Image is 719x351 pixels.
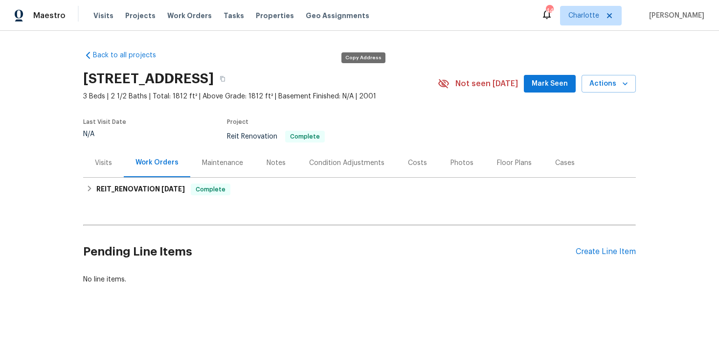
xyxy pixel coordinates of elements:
div: Costs [408,158,427,168]
span: Complete [286,134,324,140]
button: Actions [582,75,636,93]
span: Reit Renovation [227,133,325,140]
div: Photos [450,158,473,168]
span: Last Visit Date [83,119,126,125]
span: Projects [125,11,156,21]
div: Condition Adjustments [309,158,384,168]
div: Work Orders [135,158,179,167]
span: [DATE] [161,186,185,192]
span: Charlotte [568,11,599,21]
span: 3 Beds | 2 1/2 Baths | Total: 1812 ft² | Above Grade: 1812 ft² | Basement Finished: N/A | 2001 [83,92,438,101]
span: Tasks [224,12,244,19]
div: Notes [267,158,286,168]
div: No line items. [83,275,636,284]
span: Work Orders [167,11,212,21]
span: Visits [93,11,113,21]
div: N/A [83,131,126,138]
div: 44 [546,6,553,16]
a: Back to all projects [83,50,177,60]
span: Properties [256,11,294,21]
div: REIT_RENOVATION [DATE]Complete [83,178,636,201]
div: Visits [95,158,112,168]
h6: REIT_RENOVATION [96,184,185,195]
span: Project [227,119,248,125]
span: Mark Seen [532,78,568,90]
div: Cases [555,158,575,168]
button: Mark Seen [524,75,576,93]
span: Geo Assignments [306,11,369,21]
span: Not seen [DATE] [455,79,518,89]
span: Complete [192,185,229,194]
h2: [STREET_ADDRESS] [83,74,214,84]
div: Floor Plans [497,158,532,168]
div: Create Line Item [576,247,636,257]
span: Maestro [33,11,66,21]
span: Actions [589,78,628,90]
span: [PERSON_NAME] [645,11,704,21]
h2: Pending Line Items [83,229,576,275]
div: Maintenance [202,158,243,168]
